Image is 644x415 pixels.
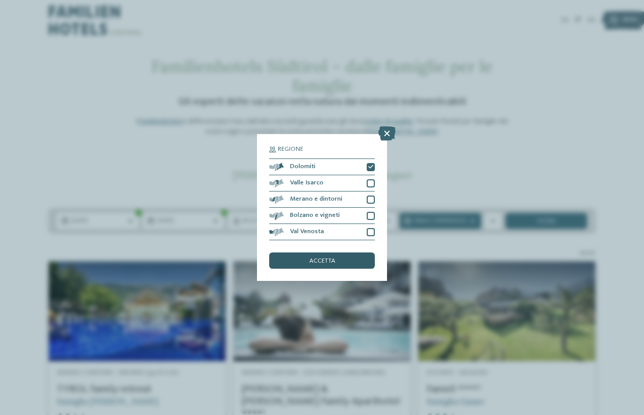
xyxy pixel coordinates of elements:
[290,164,315,170] span: Dolomiti
[278,146,303,153] span: Regione
[290,180,324,186] span: Valle Isarco
[290,212,340,219] span: Bolzano e vigneti
[290,229,324,235] span: Val Venosta
[290,196,342,203] span: Merano e dintorni
[309,258,335,265] span: accetta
